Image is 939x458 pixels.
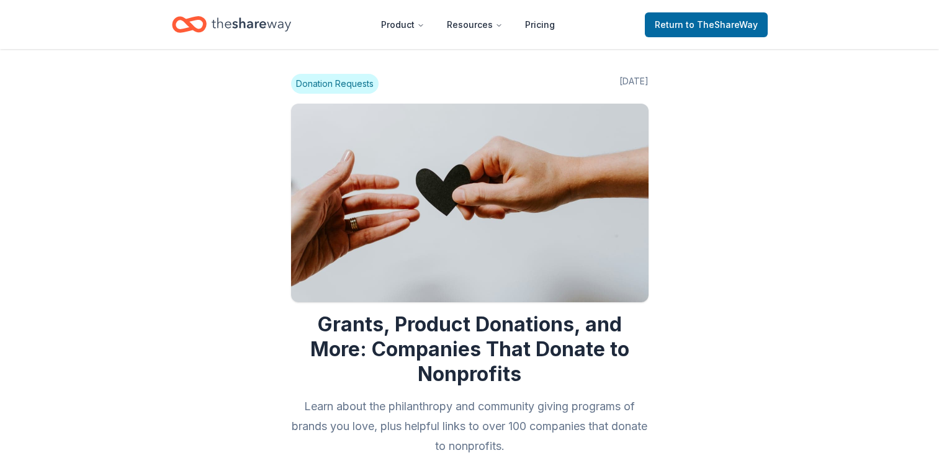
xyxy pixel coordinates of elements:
h1: Grants, Product Donations, and More: Companies That Donate to Nonprofits [291,312,649,387]
button: Resources [437,12,513,37]
span: Return [655,17,758,32]
a: Home [172,10,291,39]
span: to TheShareWay [686,19,758,30]
span: Donation Requests [291,74,379,94]
a: Pricing [515,12,565,37]
button: Product [371,12,434,37]
h2: Learn about the philanthropy and community giving programs of brands you love, plus helpful links... [291,397,649,456]
img: Image for Grants, Product Donations, and More: Companies That Donate to Nonprofits [291,104,649,302]
span: [DATE] [619,74,649,94]
nav: Main [371,10,565,39]
a: Returnto TheShareWay [645,12,768,37]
